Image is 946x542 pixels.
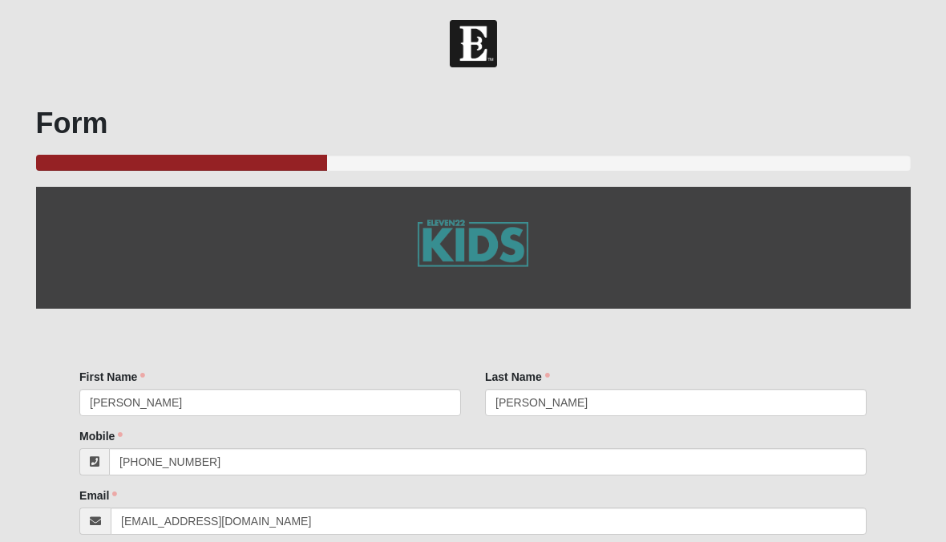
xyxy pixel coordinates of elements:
[450,20,497,67] img: Church of Eleven22 Logo
[79,487,117,504] label: Email
[386,187,560,309] img: GetImage.ashx
[36,106,911,140] h1: Form
[79,428,123,444] label: Mobile
[485,369,550,385] label: Last Name
[79,369,145,385] label: First Name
